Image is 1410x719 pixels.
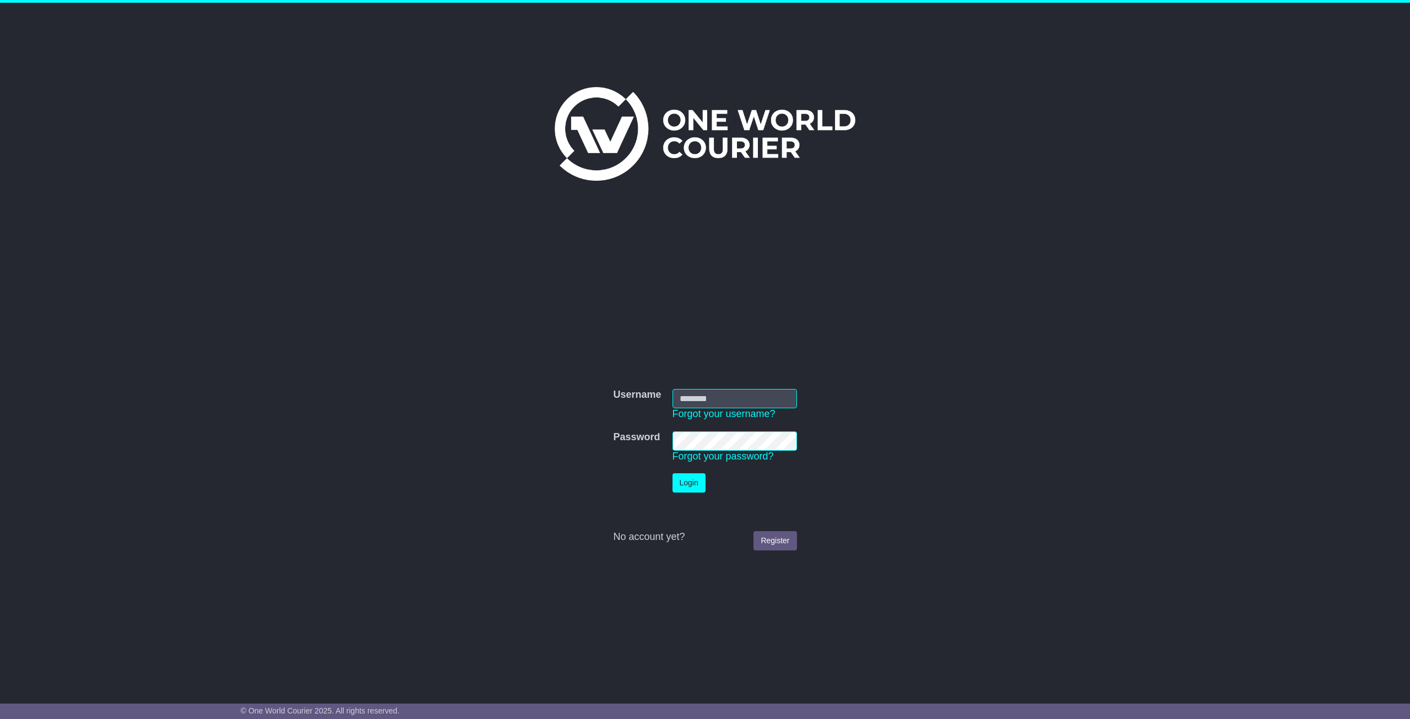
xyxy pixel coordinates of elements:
[613,431,660,444] label: Password
[613,531,796,543] div: No account yet?
[555,87,855,181] img: One World
[753,531,796,550] a: Register
[673,451,774,462] a: Forgot your password?
[673,408,775,419] a: Forgot your username?
[241,706,400,715] span: © One World Courier 2025. All rights reserved.
[673,473,706,493] button: Login
[613,389,661,401] label: Username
